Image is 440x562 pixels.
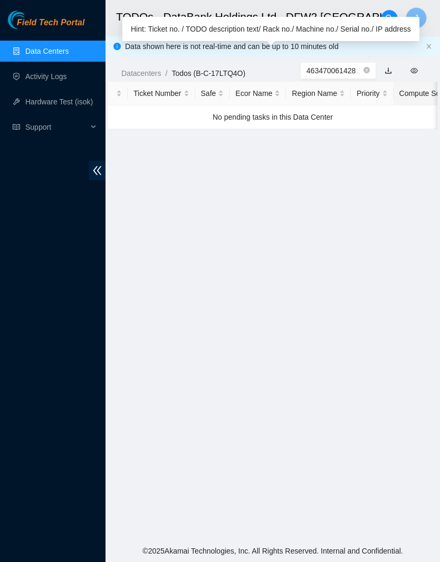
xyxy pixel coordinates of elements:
button: J [406,7,427,28]
span: eye [410,67,418,74]
a: download [385,66,392,75]
span: Support [25,117,88,138]
span: read [13,123,20,131]
span: close-circle [364,67,370,73]
a: Activity Logs [25,72,67,81]
a: Akamai TechnologiesField Tech Portal [8,19,84,33]
a: Data Centers [25,47,69,55]
div: No pending tasks in this Data Center [108,103,437,131]
a: Hardware Test (isok) [25,98,93,106]
button: search [381,10,398,27]
footer: © 2025 Akamai Technologies, Inc. All Rights Reserved. Internal and Confidential. [106,540,440,562]
a: Todos (B-C-17LTQ4O) [171,69,245,77]
span: / [165,69,167,77]
img: Akamai Technologies [8,11,53,29]
button: download [377,62,400,79]
span: J [414,12,418,25]
span: Field Tech Portal [17,18,84,28]
div: Hint: Ticket no. / TODO description text/ Rack no./ Machine no./ Serial no./ IP address [122,17,419,41]
a: Datacenters [121,69,161,77]
span: double-left [89,161,106,180]
span: search [381,14,397,23]
span: close-circle [364,66,370,76]
button: close [426,43,432,50]
input: Search [307,65,361,76]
